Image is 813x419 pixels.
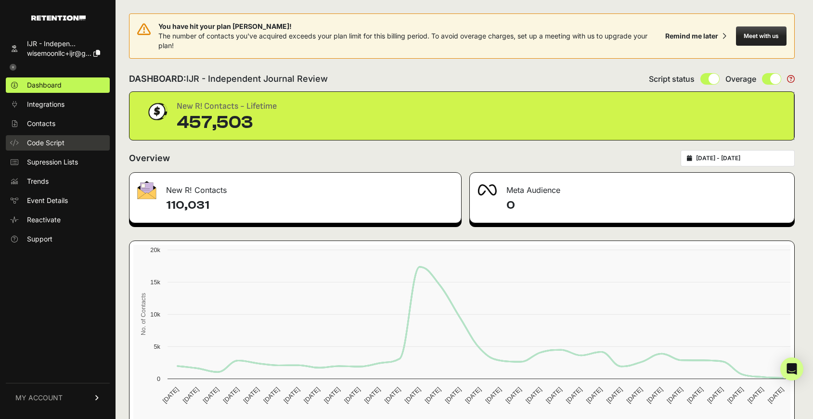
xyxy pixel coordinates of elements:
[725,73,756,85] span: Overage
[27,49,91,57] span: wisemoonllc+ijr@g...
[177,113,277,132] div: 457,503
[766,386,785,405] text: [DATE]
[6,135,110,151] a: Code Script
[323,386,341,405] text: [DATE]
[158,32,647,50] span: The number of contacts you've acquired exceeds your plan limit for this billing period. To avoid ...
[166,198,453,213] h4: 110,031
[403,386,422,405] text: [DATE]
[150,246,160,254] text: 20k
[186,74,328,84] span: IJR - Independent Journal Review
[343,386,361,405] text: [DATE]
[145,100,169,124] img: dollar-coin-05c43ed7efb7bc0c12610022525b4bbbb207c7efeef5aecc26f025e68dcafac9.png
[27,157,78,167] span: Supression Lists
[605,386,624,405] text: [DATE]
[27,234,52,244] span: Support
[242,386,260,405] text: [DATE]
[6,383,110,412] a: MY ACCOUNT
[157,375,160,382] text: 0
[464,386,482,405] text: [DATE]
[302,386,321,405] text: [DATE]
[150,311,160,318] text: 10k
[6,174,110,189] a: Trends
[565,386,583,405] text: [DATE]
[140,293,147,335] text: No. of Contacts
[665,386,684,405] text: [DATE]
[6,97,110,112] a: Integrations
[27,39,100,49] div: IJR - Indepen...
[202,386,220,405] text: [DATE]
[544,386,563,405] text: [DATE]
[282,386,301,405] text: [DATE]
[665,31,718,41] div: Remind me later
[661,27,730,45] button: Remind me later
[736,26,787,46] button: Meet with us
[6,77,110,93] a: Dashboard
[154,343,160,350] text: 5k
[6,193,110,208] a: Event Details
[27,119,55,128] span: Contacts
[625,386,644,405] text: [DATE]
[645,386,664,405] text: [DATE]
[158,22,661,31] span: You have hit your plan [PERSON_NAME]!
[506,198,787,213] h4: 0
[31,15,86,21] img: Retention.com
[6,154,110,170] a: Supression Lists
[27,100,65,109] span: Integrations
[746,386,765,405] text: [DATE]
[726,386,745,405] text: [DATE]
[6,116,110,131] a: Contacts
[129,72,328,86] h2: DASHBOARD:
[181,386,200,405] text: [DATE]
[27,196,68,205] span: Event Details
[383,386,402,405] text: [DATE]
[27,80,62,90] span: Dashboard
[6,212,110,228] a: Reactivate
[780,357,803,381] div: Open Intercom Messenger
[6,231,110,247] a: Support
[504,386,523,405] text: [DATE]
[27,138,65,148] span: Code Script
[363,386,382,405] text: [DATE]
[585,386,604,405] text: [DATE]
[27,177,49,186] span: Trends
[262,386,281,405] text: [DATE]
[150,279,160,286] text: 15k
[129,173,461,202] div: New R! Contacts
[27,215,61,225] span: Reactivate
[706,386,724,405] text: [DATE]
[177,100,277,113] div: New R! Contacts - Lifetime
[424,386,442,405] text: [DATE]
[649,73,695,85] span: Script status
[6,36,110,61] a: IJR - Indepen... wisemoonllc+ijr@g...
[15,393,63,403] span: MY ACCOUNT
[222,386,241,405] text: [DATE]
[484,386,503,405] text: [DATE]
[470,173,795,202] div: Meta Audience
[685,386,704,405] text: [DATE]
[524,386,543,405] text: [DATE]
[443,386,462,405] text: [DATE]
[161,386,180,405] text: [DATE]
[129,152,170,165] h2: Overview
[137,181,156,199] img: fa-envelope-19ae18322b30453b285274b1b8af3d052b27d846a4fbe8435d1a52b978f639a2.png
[477,184,497,196] img: fa-meta-2f981b61bb99beabf952f7030308934f19ce035c18b003e963880cc3fabeebb7.png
